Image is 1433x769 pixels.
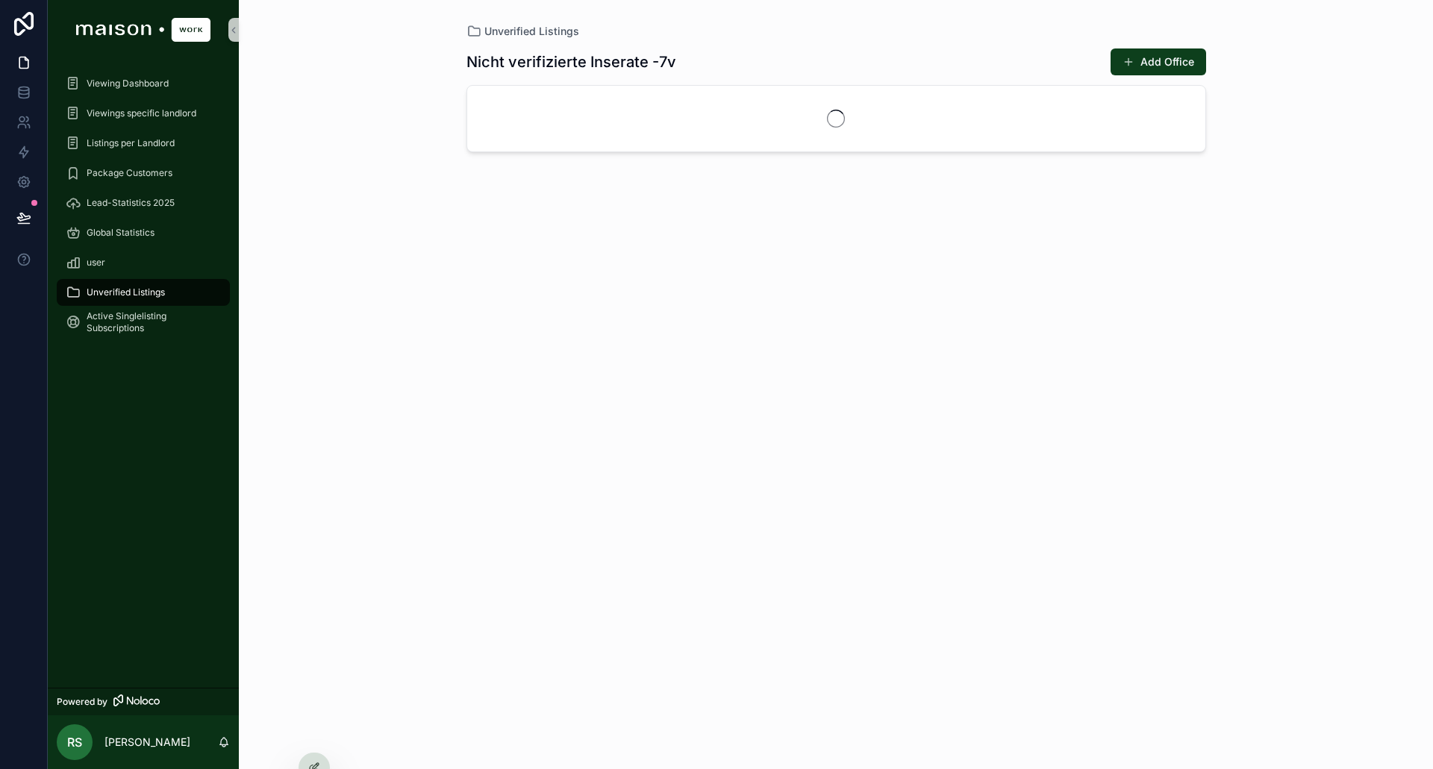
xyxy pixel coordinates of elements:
[87,310,215,334] span: Active Singlelisting Subscriptions
[87,107,196,119] span: Viewings specific landlord
[67,733,82,751] span: RS
[466,51,676,72] h1: Nicht verifizierte Inserate -7v
[87,197,175,209] span: Lead-Statistics 2025
[57,219,230,246] a: Global Statistics
[76,18,210,42] img: App logo
[57,189,230,216] a: Lead-Statistics 2025
[87,257,105,269] span: user
[57,279,230,306] a: Unverified Listings
[87,167,172,179] span: Package Customers
[87,137,175,149] span: Listings per Landlord
[57,249,230,276] a: user
[48,688,239,715] a: Powered by
[1111,48,1206,75] button: Add Office
[48,60,239,355] div: scrollable content
[87,78,169,90] span: Viewing Dashboard
[57,160,230,186] a: Package Customers
[57,70,230,97] a: Viewing Dashboard
[466,24,579,39] a: Unverified Listings
[57,130,230,157] a: Listings per Landlord
[87,227,154,239] span: Global Statistics
[57,100,230,127] a: Viewings specific landlord
[87,286,165,298] span: Unverified Listings
[57,309,230,336] a: Active Singlelisting Subscriptions
[104,735,190,750] p: [PERSON_NAME]
[57,696,107,708] span: Powered by
[484,24,579,39] span: Unverified Listings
